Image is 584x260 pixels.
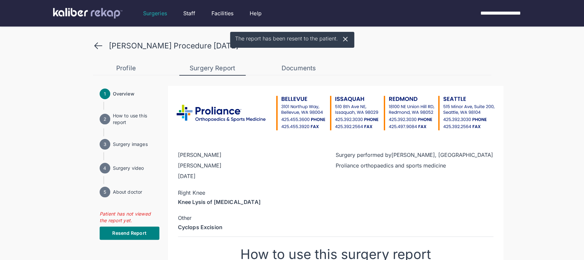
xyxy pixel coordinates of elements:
div: How to use this report [113,112,159,126]
img: 2023%20POSM%20Header%20v2.0.png [168,86,503,141]
text: 4 [103,165,106,171]
div: Surgery images [113,141,159,148]
div: Proliance orthopaedics and sports medicine [336,160,493,171]
text: 1 [104,91,106,97]
text: 2 [103,116,106,122]
div: Documents [266,64,332,72]
span: Resend Report [112,230,146,236]
a: Staff [183,9,195,17]
button: Documents [266,62,332,75]
a: Help [250,9,262,17]
text: 5 [103,189,106,195]
button: Surgery Report [179,62,246,76]
div: [PERSON_NAME] Procedure [DATE] [109,41,238,50]
img: kaliber labs logo [53,8,123,19]
div: Right Knee [178,189,493,197]
div: The report has been resent to the patient. [235,35,349,44]
span: Overview [113,91,159,97]
span: About doctor [113,189,159,195]
div: Other [178,214,493,222]
text: 3 [103,142,106,147]
div: [PERSON_NAME] [PERSON_NAME] [178,150,265,171]
div: [DATE] [178,171,265,181]
a: Facilities [211,9,234,17]
button: Resend Report [100,227,159,240]
a: Surgeries [143,9,167,17]
div: Cyclops Excision [178,223,493,231]
div: Profile [93,64,159,72]
div: Surgery performed by [PERSON_NAME], [GEOGRAPHIC_DATA] [336,150,493,160]
div: Patient has not viewed the report yet. [100,211,159,224]
div: Knee Lysis of [MEDICAL_DATA] [178,198,493,206]
button: Profile [93,62,159,75]
div: Surgery Report [179,64,246,72]
span: Surgery video [113,165,159,171]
